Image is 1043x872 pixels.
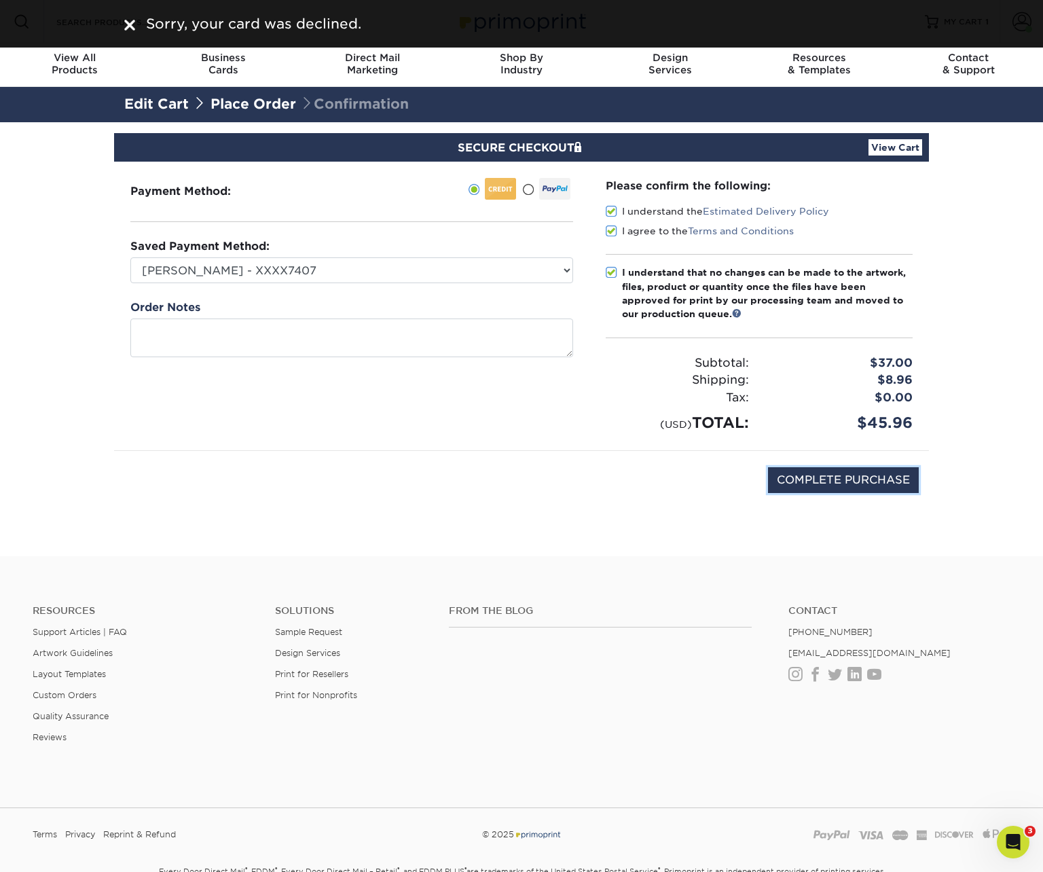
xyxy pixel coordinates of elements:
[997,826,1029,858] iframe: Intercom live chat
[298,52,447,64] span: Direct Mail
[33,648,113,658] a: Artwork Guidelines
[894,43,1043,87] a: Contact& Support
[149,52,297,76] div: Cards
[745,43,894,87] a: Resources& Templates
[768,467,919,493] input: COMPLETE PURCHASE
[596,355,759,372] div: Subtotal:
[606,204,829,218] label: I understand the
[596,52,745,76] div: Services
[447,43,596,87] a: Shop ByIndustry
[449,605,752,617] h4: From the Blog
[275,605,428,617] h4: Solutions
[124,20,135,31] img: close
[65,824,95,845] a: Privacy
[298,52,447,76] div: Marketing
[759,389,923,407] div: $0.00
[124,96,189,112] a: Edit Cart
[130,299,200,316] label: Order Notes
[894,52,1043,76] div: & Support
[788,648,951,658] a: [EMAIL_ADDRESS][DOMAIN_NAME]
[33,732,67,742] a: Reviews
[1025,826,1036,837] span: 3
[894,52,1043,64] span: Contact
[355,824,688,845] div: © 2025
[868,139,922,156] a: View Cart
[149,43,297,87] a: BusinessCards
[596,371,759,389] div: Shipping:
[275,627,342,637] a: Sample Request
[660,418,692,430] small: (USD)
[688,225,794,236] a: Terms and Conditions
[275,648,340,658] a: Design Services
[447,52,596,64] span: Shop By
[33,711,109,721] a: Quality Assurance
[3,831,115,867] iframe: Google Customer Reviews
[745,52,894,76] div: & Templates
[298,43,447,87] a: Direct MailMarketing
[447,52,596,76] div: Industry
[33,627,127,637] a: Support Articles | FAQ
[759,412,923,434] div: $45.96
[275,669,348,679] a: Print for Resellers
[33,605,255,617] h4: Resources
[103,824,176,845] a: Reprint & Refund
[759,371,923,389] div: $8.96
[33,690,96,700] a: Custom Orders
[458,141,585,154] span: SECURE CHECKOUT
[596,43,745,87] a: DesignServices
[130,238,270,255] label: Saved Payment Method:
[606,178,913,194] div: Please confirm the following:
[788,627,873,637] a: [PHONE_NUMBER]
[124,467,192,507] img: DigiCert Secured Site Seal
[788,605,1010,617] a: Contact
[149,52,297,64] span: Business
[211,96,296,112] a: Place Order
[275,690,357,700] a: Print for Nonprofits
[703,206,829,217] a: Estimated Delivery Policy
[606,224,794,238] label: I agree to the
[146,16,361,32] span: Sorry, your card was declined.
[514,829,562,839] img: Primoprint
[759,355,923,372] div: $37.00
[622,266,913,321] div: I understand that no changes can be made to the artwork, files, product or quantity once the file...
[300,96,409,112] span: Confirmation
[596,52,745,64] span: Design
[745,52,894,64] span: Resources
[596,412,759,434] div: TOTAL:
[130,185,264,198] h3: Payment Method:
[33,669,106,679] a: Layout Templates
[596,389,759,407] div: Tax:
[33,824,57,845] a: Terms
